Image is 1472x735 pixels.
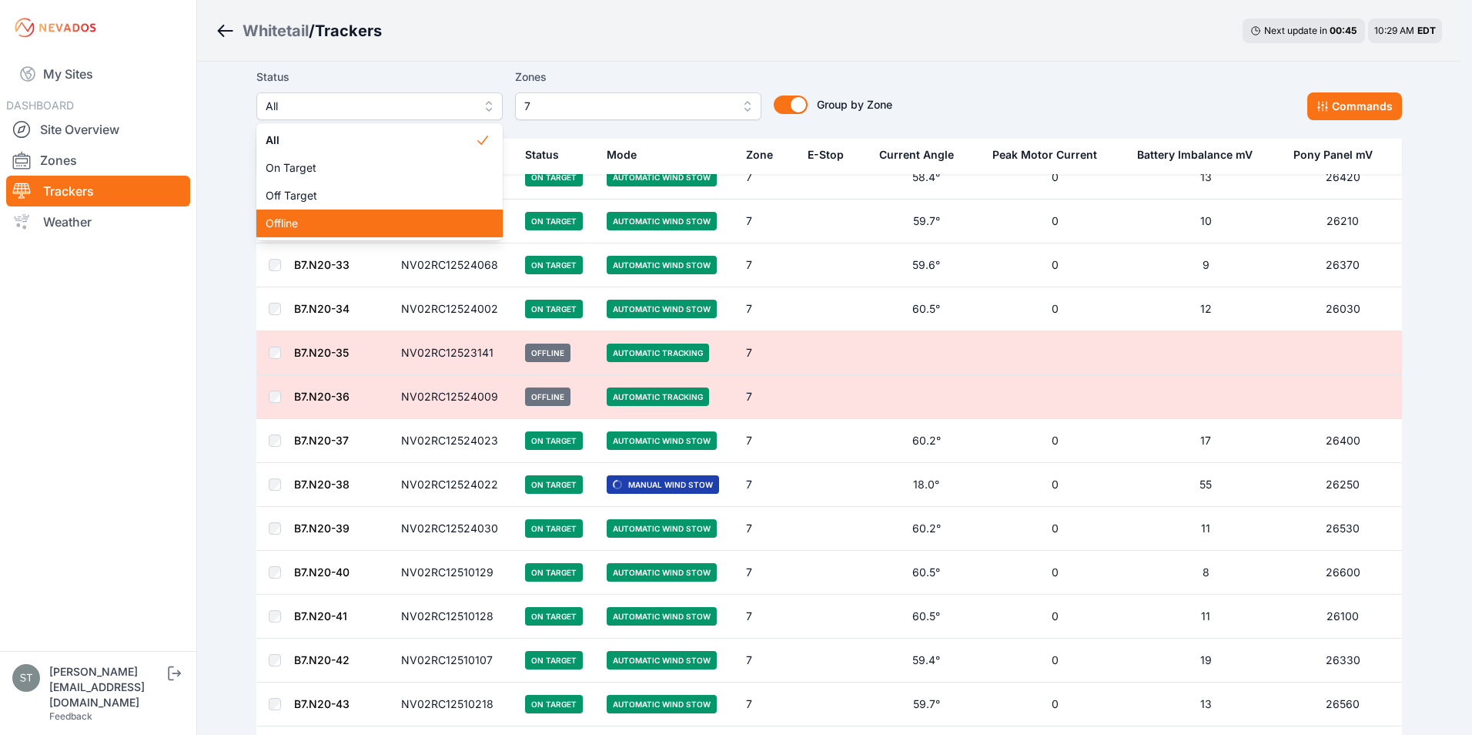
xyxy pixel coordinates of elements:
[266,188,475,203] span: Off Target
[266,97,472,116] span: All
[266,133,475,148] span: All
[266,216,475,231] span: Offline
[256,92,503,120] button: All
[256,123,503,240] div: All
[266,160,475,176] span: On Target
